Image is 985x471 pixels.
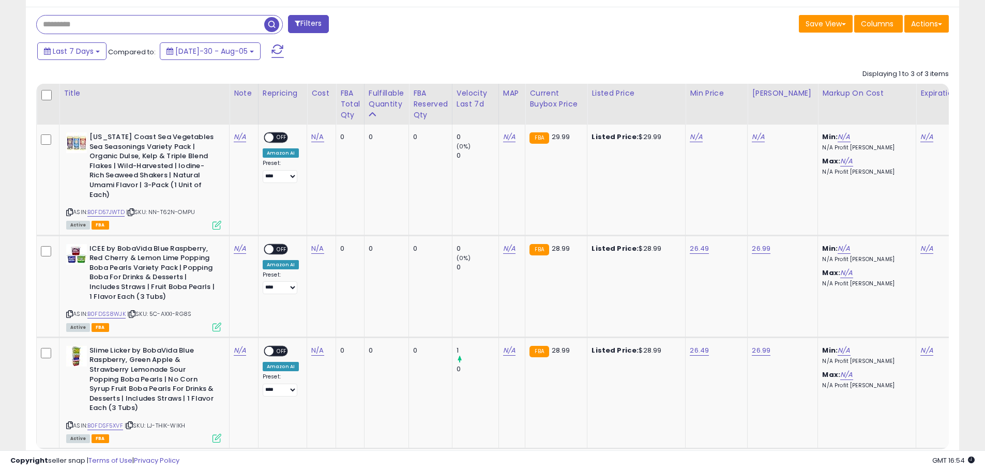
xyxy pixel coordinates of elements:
[125,421,185,430] span: | SKU: LJ-THIK-WIKH
[413,132,444,142] div: 0
[263,373,299,397] div: Preset:
[413,346,444,355] div: 0
[822,280,908,287] p: N/A Profit [PERSON_NAME]
[552,132,570,142] span: 29.99
[89,132,215,202] b: [US_STATE] Coast Sea Vegetables Sea Seasonings Variety Pack | Organic Dulse, Kelp & Triple Blend ...
[340,132,356,142] div: 0
[529,132,549,144] small: FBA
[369,244,401,253] div: 0
[457,244,498,253] div: 0
[592,132,677,142] div: $29.99
[529,88,583,110] div: Current Buybox Price
[822,144,908,151] p: N/A Profit [PERSON_NAME]
[66,132,221,229] div: ASIN:
[64,88,225,99] div: Title
[690,345,709,356] a: 26.49
[263,88,302,99] div: Repricing
[234,88,254,99] div: Note
[66,244,87,265] img: 41VEQmMjczL._SL40_.jpg
[263,271,299,295] div: Preset:
[340,88,360,120] div: FBA Total Qty
[126,208,195,216] span: | SKU: NN-T62N-OMPU
[920,88,980,99] div: Expiration Date
[822,256,908,263] p: N/A Profit [PERSON_NAME]
[263,260,299,269] div: Amazon AI
[690,88,743,99] div: Min Price
[274,346,290,355] span: OFF
[92,323,109,332] span: FBA
[311,88,331,99] div: Cost
[108,47,156,57] span: Compared to:
[92,221,109,230] span: FBA
[87,310,126,318] a: B0FDSS8WJK
[66,221,90,230] span: All listings currently available for purchase on Amazon
[457,254,471,262] small: (0%)
[288,15,328,33] button: Filters
[838,132,850,142] a: N/A
[10,456,179,466] div: seller snap | |
[822,268,840,278] b: Max:
[274,133,290,142] span: OFF
[311,244,324,254] a: N/A
[592,244,677,253] div: $28.99
[66,346,221,442] div: ASIN:
[916,84,984,125] th: CSV column name: cust_attr_2_Expiration Date
[529,346,549,357] small: FBA
[920,345,933,356] a: N/A
[457,151,498,160] div: 0
[263,362,299,371] div: Amazon AI
[752,132,764,142] a: N/A
[904,15,949,33] button: Actions
[87,421,123,430] a: B0FDSF5XVF
[920,132,933,142] a: N/A
[160,42,261,60] button: [DATE]-30 - Aug-05
[234,244,246,254] a: N/A
[552,345,570,355] span: 28.99
[274,245,290,253] span: OFF
[37,42,107,60] button: Last 7 Days
[818,84,916,125] th: The percentage added to the cost of goods (COGS) that forms the calculator for Min & Max prices.
[263,148,299,158] div: Amazon AI
[10,455,48,465] strong: Copyright
[840,156,853,166] a: N/A
[53,46,94,56] span: Last 7 Days
[822,370,840,379] b: Max:
[861,19,893,29] span: Columns
[369,88,404,110] div: Fulfillable Quantity
[503,132,516,142] a: N/A
[369,346,401,355] div: 0
[822,169,908,176] p: N/A Profit [PERSON_NAME]
[822,382,908,389] p: N/A Profit [PERSON_NAME]
[457,346,498,355] div: 1
[840,268,853,278] a: N/A
[89,244,215,304] b: ICEE by BobaVida Blue Raspberry, Red Cherry & Lemon Lime Popping Boba Pearls Variety Pack | Poppi...
[752,345,770,356] a: 26.99
[529,244,549,255] small: FBA
[175,46,248,56] span: [DATE]-30 - Aug-05
[592,244,639,253] b: Listed Price:
[690,132,702,142] a: N/A
[340,244,356,253] div: 0
[822,88,912,99] div: Markup on Cost
[822,358,908,365] p: N/A Profit [PERSON_NAME]
[592,345,639,355] b: Listed Price:
[66,244,221,330] div: ASIN:
[838,244,850,254] a: N/A
[457,132,498,142] div: 0
[822,132,838,142] b: Min:
[822,345,838,355] b: Min:
[552,244,570,253] span: 28.99
[92,434,109,443] span: FBA
[457,88,494,110] div: Velocity Last 7d
[862,69,949,79] div: Displaying 1 to 3 of 3 items
[263,160,299,183] div: Preset:
[413,244,444,253] div: 0
[920,244,933,254] a: N/A
[503,244,516,254] a: N/A
[66,434,90,443] span: All listings currently available for purchase on Amazon
[503,88,521,99] div: MAP
[592,346,677,355] div: $28.99
[854,15,903,33] button: Columns
[752,88,813,99] div: [PERSON_NAME]
[66,346,87,367] img: 41d-2oWn1jL._SL40_.jpg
